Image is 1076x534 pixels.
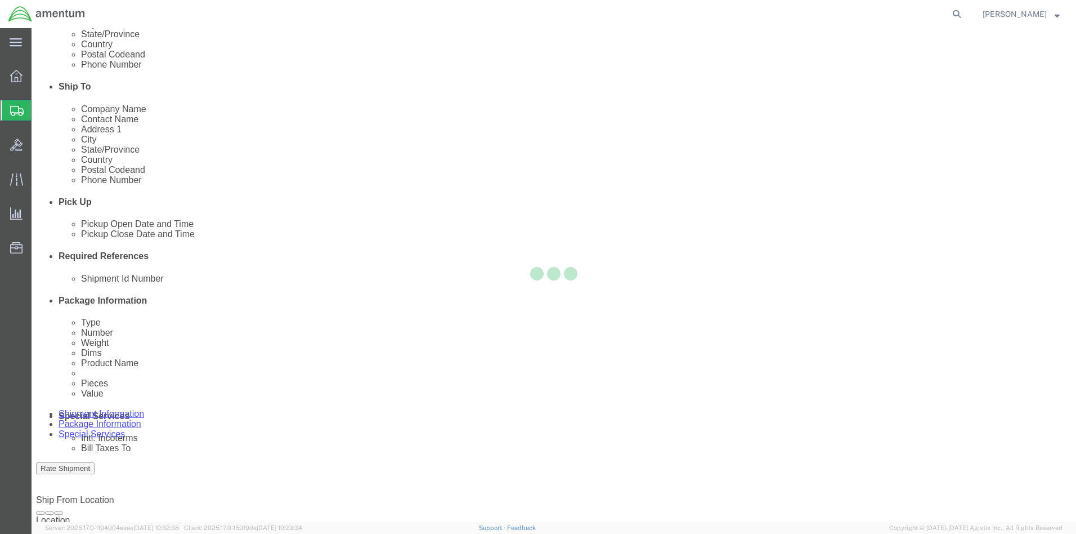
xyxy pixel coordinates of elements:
[479,524,507,531] a: Support
[889,523,1062,533] span: Copyright © [DATE]-[DATE] Agistix Inc., All Rights Reserved
[982,7,1060,21] button: [PERSON_NAME]
[184,524,302,531] span: Client: 2025.17.0-159f9de
[133,524,179,531] span: [DATE] 10:32:38
[257,524,302,531] span: [DATE] 10:23:34
[507,524,536,531] a: Feedback
[45,524,179,531] span: Server: 2025.17.0-1194904eeae
[983,8,1047,20] span: Trent Bruner
[8,6,86,23] img: logo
